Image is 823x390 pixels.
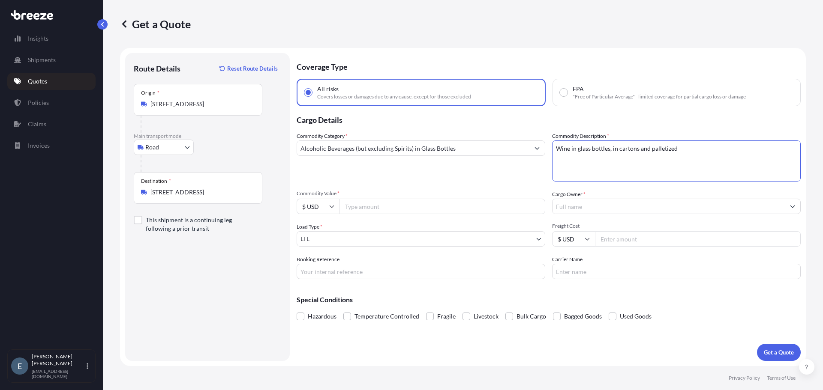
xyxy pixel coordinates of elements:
span: Fragile [437,310,456,323]
input: Enter name [552,264,801,279]
p: Shipments [28,56,56,64]
span: Bulk Cargo [517,310,546,323]
input: All risksCovers losses or damages due to any cause, except for those excluded [304,89,312,96]
a: Insights [7,30,96,47]
a: Policies [7,94,96,111]
input: Origin [150,100,252,108]
span: Road [145,143,159,152]
p: Reset Route Details [227,64,278,73]
p: Coverage Type [297,53,801,79]
p: Claims [28,120,46,128]
a: Shipments [7,51,96,68]
a: Terms of Use [767,375,796,381]
label: This shipment is a continuing leg following a prior transit [146,216,255,233]
button: Get a Quote [757,344,801,361]
span: FPA [573,85,584,93]
div: Destination [141,178,171,185]
button: Select transport [134,140,194,155]
span: Covers losses or damages due to any cause, except for those excluded [317,93,471,100]
span: Commodity Value [297,190,545,197]
span: E [18,362,22,370]
p: Cargo Details [297,106,801,132]
span: Bagged Goods [564,310,602,323]
label: Cargo Owner [552,190,586,199]
button: LTL [297,231,545,247]
input: Type amount [339,199,545,214]
a: Invoices [7,137,96,154]
input: Your internal reference [297,264,545,279]
span: All risks [317,85,339,93]
p: Insights [28,34,48,43]
span: Livestock [474,310,499,323]
label: Commodity Category [297,132,348,140]
span: "Free of Particular Average" - limited coverage for partial cargo loss or damage [573,93,746,100]
input: FPA"Free of Particular Average" - limited coverage for partial cargo loss or damage [560,89,568,96]
p: Special Conditions [297,296,801,303]
label: Booking Reference [297,255,339,264]
p: Get a Quote [764,348,794,357]
label: Carrier Name [552,255,583,264]
span: Freight Cost [552,223,801,229]
input: Full name [553,199,785,214]
div: Origin [141,89,159,96]
p: [EMAIL_ADDRESS][DOMAIN_NAME] [32,369,85,379]
button: Reset Route Details [215,62,281,75]
p: Quotes [28,77,47,86]
label: Commodity Description [552,132,609,140]
p: Invoices [28,141,50,150]
p: Route Details [134,63,180,74]
span: Load Type [297,223,322,231]
p: Get a Quote [120,17,191,31]
button: Show suggestions [529,140,545,156]
input: Enter amount [595,231,801,247]
button: Show suggestions [785,199,800,214]
p: [PERSON_NAME] [PERSON_NAME] [32,353,85,367]
span: Hazardous [308,310,336,323]
span: Used Goods [620,310,652,323]
a: Claims [7,116,96,133]
span: Temperature Controlled [354,310,419,323]
input: Select a commodity type [297,140,529,156]
a: Quotes [7,73,96,90]
a: Privacy Policy [729,375,760,381]
input: Destination [150,188,252,196]
p: Main transport mode [134,133,281,140]
span: LTL [300,235,309,243]
p: Policies [28,98,49,107]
